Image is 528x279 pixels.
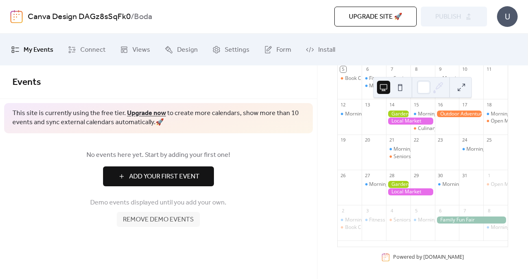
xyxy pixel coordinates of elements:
div: Book Club Gathering [338,75,362,82]
div: 5 [340,66,346,72]
div: Seniors' Social Tea [386,153,410,160]
a: My Events [5,37,60,62]
div: Book Club Gathering [338,224,362,231]
div: Fitness Bootcamp [369,75,410,82]
div: Morning Yoga Bliss [483,111,508,118]
a: Add Your First Event [12,166,305,186]
div: Local Market [386,188,435,195]
div: 10 [461,66,468,72]
div: Seniors' Social Tea [386,75,410,82]
b: / [131,9,134,25]
div: Morning Yoga Bliss [435,75,459,82]
div: Morning Yoga Bliss [418,216,462,224]
div: 20 [364,137,370,143]
div: 2 [340,207,346,214]
div: Morning Yoga Bliss [394,146,438,153]
span: Connect [80,43,106,56]
span: Settings [225,43,250,56]
div: 18 [486,101,492,108]
div: Open Mic Night [483,181,508,188]
div: 14 [389,101,395,108]
div: Open Mic Night [491,118,526,125]
div: Morning Yoga Bliss [338,111,362,118]
div: Outdoor Adventure Day [435,111,484,118]
div: Gardening Workshop [386,111,410,118]
span: No events here yet. Start by adding your first one! [12,150,305,160]
div: 26 [340,172,346,178]
div: Morning Yoga Bliss [369,181,413,188]
button: Upgrade site 🚀 [334,7,417,26]
a: Form [258,37,298,62]
span: Design [177,43,198,56]
div: 6 [364,66,370,72]
div: 9 [437,66,444,72]
div: Local Market [386,118,435,125]
span: Demo events displayed until you add your own. [90,198,226,208]
button: Remove demo events [117,212,200,227]
div: Morning Yoga Bliss [362,82,386,89]
div: 27 [364,172,370,178]
div: U [497,6,518,27]
div: 6 [437,207,444,214]
a: Canva Design DAGz8sSqFk0 [28,9,131,25]
div: Morning Yoga Bliss [386,146,410,153]
div: 25 [486,137,492,143]
img: logo [10,10,23,23]
a: Design [158,37,204,62]
div: Morning Yoga Bliss [466,146,511,153]
div: 19 [340,137,346,143]
div: 7 [461,207,468,214]
span: Form [276,43,291,56]
div: Fitness Bootcamp [362,75,386,82]
div: 11 [486,66,492,72]
div: Fitness Bootcamp [369,216,410,224]
div: Family Fun Fair [435,216,508,224]
div: Book Club Gathering [345,224,393,231]
div: 12 [340,101,346,108]
span: This site is currently using the free tier. to create more calendars, show more than 10 events an... [12,109,305,127]
div: 13 [364,101,370,108]
a: Upgrade now [127,107,166,120]
div: 30 [437,172,444,178]
a: Install [300,37,341,62]
span: Events [12,73,41,91]
div: Morning Yoga Bliss [483,224,508,231]
div: Seniors' Social Tea [394,75,437,82]
div: Book Club Gathering [345,75,393,82]
div: 15 [413,101,419,108]
span: Add Your First Event [129,172,199,182]
div: 17 [461,101,468,108]
div: 31 [461,172,468,178]
div: Morning Yoga Bliss [435,181,459,188]
div: 5 [413,207,419,214]
span: Upgrade site 🚀 [349,12,402,22]
a: Settings [206,37,256,62]
div: Morning Yoga Bliss [459,146,483,153]
div: 21 [389,137,395,143]
div: Seniors' Social Tea [394,153,437,160]
a: [DOMAIN_NAME] [423,254,464,261]
div: Open Mic Night [483,118,508,125]
div: Morning Yoga Bliss [410,111,435,118]
div: 4 [389,207,395,214]
div: 22 [413,137,419,143]
div: Fitness Bootcamp [362,216,386,224]
div: Morning Yoga Bliss [369,82,413,89]
div: Morning Yoga Bliss [345,216,389,224]
span: My Events [24,43,53,56]
div: 1 [486,172,492,178]
span: Remove demo events [123,215,194,225]
div: Powered by [393,254,464,261]
button: Add Your First Event [103,166,214,186]
div: Gardening Workshop [386,181,410,188]
div: Culinary Cooking Class [418,125,470,132]
span: Install [318,43,335,56]
div: Morning Yoga Bliss [338,216,362,224]
div: 16 [437,101,444,108]
div: Morning Yoga Bliss [410,216,435,224]
div: 3 [364,207,370,214]
div: Morning Yoga Bliss [418,111,462,118]
div: 23 [437,137,444,143]
a: Connect [62,37,112,62]
div: Morning Yoga Bliss [362,181,386,188]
